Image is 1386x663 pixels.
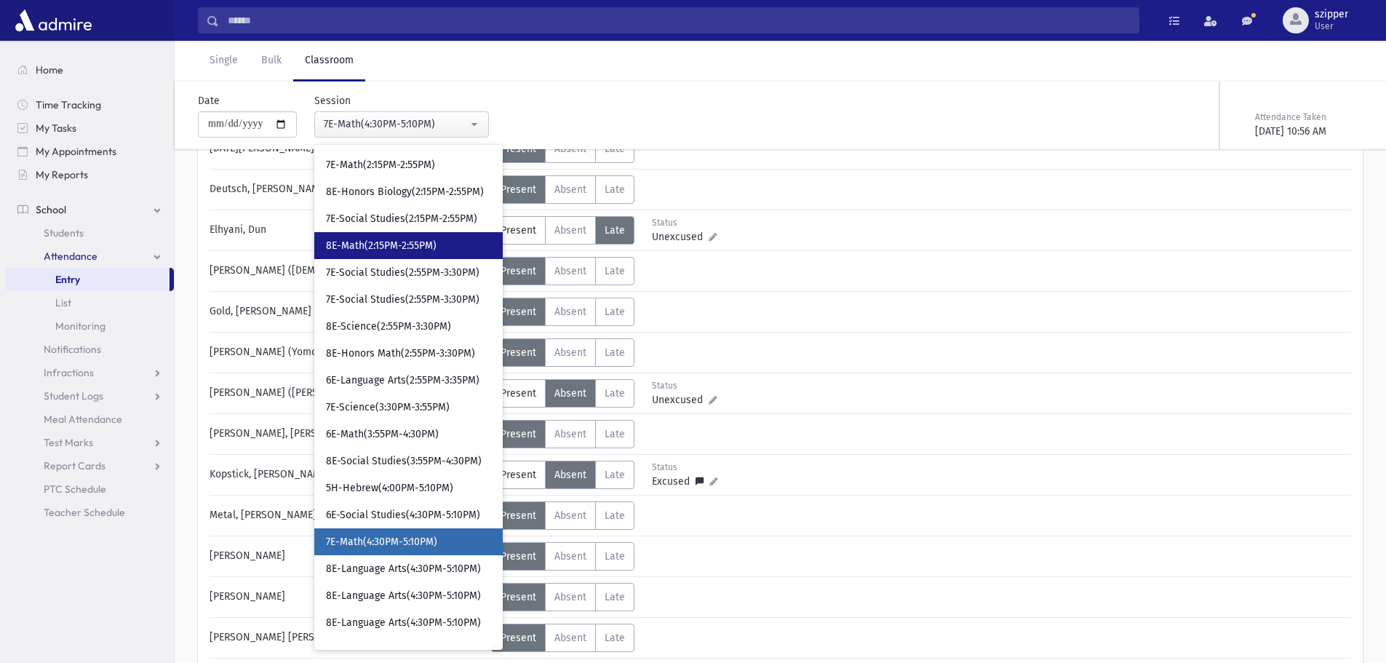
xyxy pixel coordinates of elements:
[202,583,491,611] div: [PERSON_NAME]
[605,550,625,563] span: Late
[44,413,122,426] span: Meal Attendance
[36,168,88,181] span: My Reports
[605,306,625,318] span: Late
[6,163,174,186] a: My Reports
[36,63,63,76] span: Home
[554,346,586,359] span: Absent
[44,389,103,402] span: Student Logs
[55,296,71,309] span: List
[491,216,634,245] div: AttTypes
[491,257,634,285] div: AttTypes
[36,145,116,158] span: My Appointments
[554,550,586,563] span: Absent
[44,459,105,472] span: Report Cards
[314,111,489,138] button: 7E-Math(4:30PM-5:10PM)
[605,224,625,237] span: Late
[293,41,365,82] a: Classroom
[202,175,491,204] div: Deutsch, [PERSON_NAME]
[605,183,625,196] span: Late
[326,266,479,280] span: 7E-Social Studies(2:55PM-3:30PM)
[326,158,435,172] span: 7E-Math(2:15PM-2:55PM)
[6,501,174,524] a: Teacher Schedule
[12,6,95,35] img: AdmirePro
[605,469,625,481] span: Late
[554,509,586,522] span: Absent
[554,306,586,318] span: Absent
[554,387,586,400] span: Absent
[554,428,586,440] span: Absent
[6,93,174,116] a: Time Tracking
[554,469,586,481] span: Absent
[1315,9,1348,20] span: szipper
[202,420,491,448] div: [PERSON_NAME], [PERSON_NAME]
[202,216,491,245] div: Elhyani, Dun
[501,469,536,481] span: Present
[326,400,450,415] span: 7E-Science(3:30PM-3:55PM)
[326,589,481,603] span: 8E-Language Arts(4:30PM-5:10PM)
[501,550,536,563] span: Present
[501,224,536,237] span: Present
[6,140,174,163] a: My Appointments
[554,591,586,603] span: Absent
[314,93,351,108] label: Session
[491,461,634,489] div: AttTypes
[36,203,66,216] span: School
[554,632,586,644] span: Absent
[202,461,491,489] div: Kopstick, [PERSON_NAME]
[36,98,101,111] span: Time Tracking
[491,338,634,367] div: AttTypes
[202,624,491,652] div: [PERSON_NAME] [PERSON_NAME] ([PERSON_NAME])
[491,583,634,611] div: AttTypes
[652,474,696,489] span: Excused
[326,616,481,630] span: 8E-Language Arts(4:30PM-5:10PM)
[326,346,475,361] span: 8E-Honors Math(2:55PM-3:30PM)
[6,116,174,140] a: My Tasks
[44,343,101,356] span: Notifications
[6,291,174,314] a: List
[1255,124,1360,139] div: [DATE] 10:56 AM
[44,226,84,239] span: Students
[501,183,536,196] span: Present
[491,501,634,530] div: AttTypes
[652,216,717,229] div: Status
[652,461,717,474] div: Status
[219,7,1139,33] input: Search
[605,509,625,522] span: Late
[202,298,491,326] div: Gold, [PERSON_NAME] ([PERSON_NAME])
[6,58,174,82] a: Home
[501,346,536,359] span: Present
[202,257,491,285] div: [PERSON_NAME] ([DEMOGRAPHIC_DATA])
[44,250,97,263] span: Attendance
[198,93,220,108] label: Date
[501,428,536,440] span: Present
[6,477,174,501] a: PTC Schedule
[652,229,709,245] span: Unexcused
[6,361,174,384] a: Infractions
[6,198,174,221] a: School
[326,508,480,523] span: 6E-Social Studies(4:30PM-5:10PM)
[250,41,293,82] a: Bulk
[6,268,170,291] a: Entry
[6,338,174,361] a: Notifications
[501,387,536,400] span: Present
[491,379,634,408] div: AttTypes
[326,373,479,388] span: 6E-Language Arts(2:55PM-3:35PM)
[491,298,634,326] div: AttTypes
[491,624,634,652] div: AttTypes
[202,379,491,408] div: [PERSON_NAME] ([PERSON_NAME])
[326,293,479,307] span: 7E-Social Studies(2:55PM-3:30PM)
[326,239,437,253] span: 8E-Math(2:15PM-2:55PM)
[6,384,174,408] a: Student Logs
[6,314,174,338] a: Monitoring
[554,183,586,196] span: Absent
[44,506,125,519] span: Teacher Schedule
[326,535,437,549] span: 7E-Math(4:30PM-5:10PM)
[491,542,634,571] div: AttTypes
[501,509,536,522] span: Present
[652,392,709,408] span: Unexcused
[202,501,491,530] div: Metal, [PERSON_NAME] (Chazam) ([PERSON_NAME])
[1255,111,1360,124] div: Attendance Taken
[44,436,93,449] span: Test Marks
[6,221,174,245] a: Students
[36,122,76,135] span: My Tasks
